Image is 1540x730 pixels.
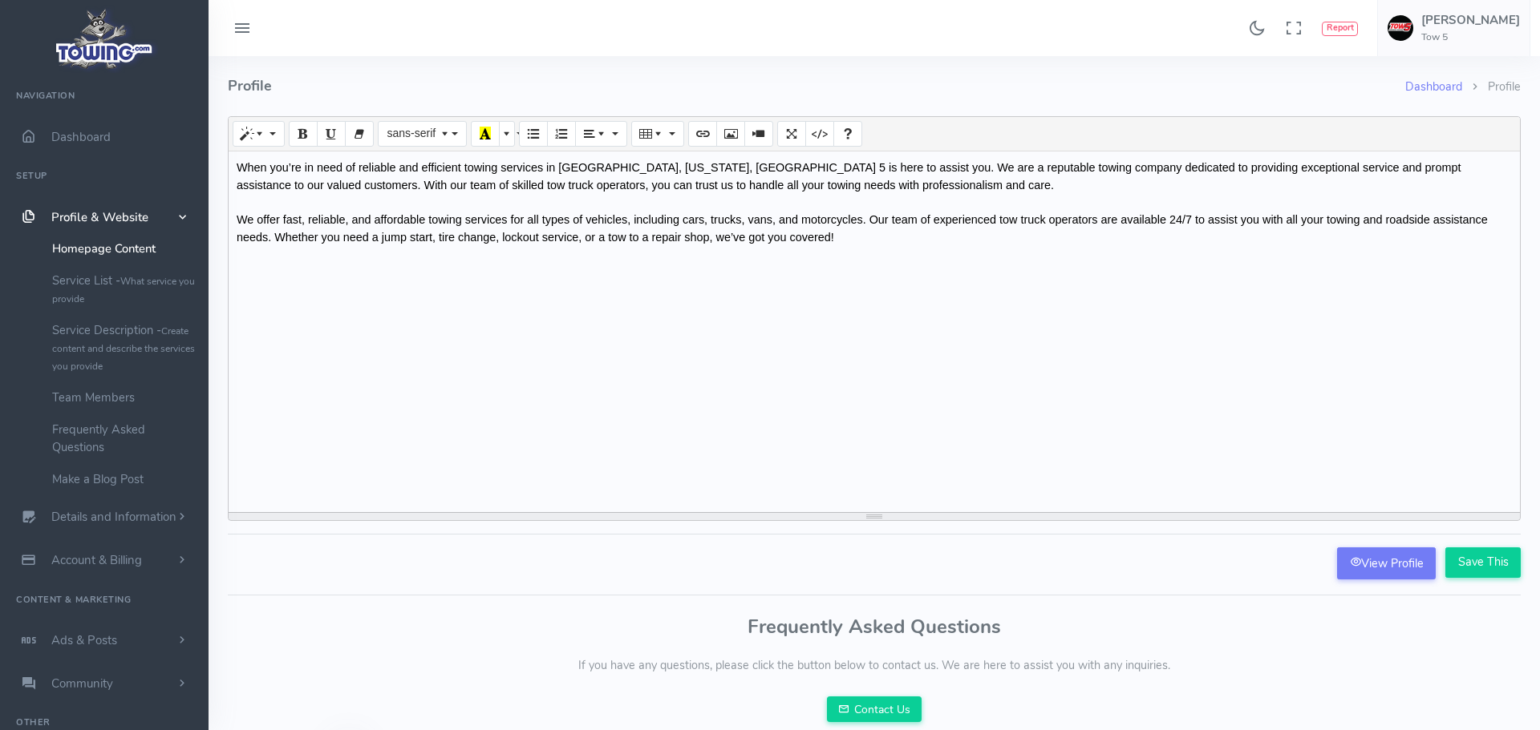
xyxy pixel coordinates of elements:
[1445,547,1521,578] input: Save This
[345,121,374,147] button: Remove Font Style (CTRL+\)
[777,121,806,147] button: Full Screen
[52,325,195,373] small: Create content and describe the services you provide
[40,463,209,495] a: Make a Blog Post
[805,121,834,147] button: Code View
[716,121,745,147] button: Picture
[52,275,195,305] small: What service you provide
[51,5,159,73] img: logo
[387,127,436,139] span: sans-serif
[51,552,142,568] span: Account & Billing
[688,121,717,147] button: Link (CTRL+K)
[228,657,1521,675] p: If you have any questions, please click the button below to contact us. We are here to assist you...
[833,121,862,147] button: Help
[289,121,318,147] button: Bold (CTRL+B)
[1388,15,1413,41] img: user-image
[1337,547,1436,579] a: View Profile
[51,510,176,526] span: Details and Information
[499,121,515,147] button: More Color
[237,159,1512,194] div: When you’re in need of reliable and efficient towing services in [GEOGRAPHIC_DATA], [US_STATE], [...
[631,121,683,147] button: Table
[51,676,113,692] span: Community
[40,381,209,413] a: Team Members
[317,121,346,147] button: Underline (CTRL+U)
[40,413,209,463] a: Frequently Asked Questions
[237,212,1512,246] div: We offer fast, reliable, and affordable towing services for all types of vehicles, including cars...
[51,632,117,648] span: Ads & Posts
[575,121,627,147] button: Paragraph
[233,121,285,147] button: Style
[519,121,548,147] button: Unordered list (CTRL+SHIFT+NUM7)
[40,314,209,381] a: Service Description -Create content and describe the services you provide
[51,209,148,225] span: Profile & Website
[1322,22,1358,36] button: Report
[40,232,209,264] a: Homepage Content
[744,121,773,147] button: Video
[471,121,500,147] button: Recent Color
[1405,79,1462,95] a: Dashboard
[378,121,466,147] button: Font Family
[1421,14,1520,26] h5: [PERSON_NAME]
[228,616,1521,637] h3: Frequently Asked Questions
[827,696,922,722] a: Contact Us
[547,121,576,147] button: Ordered list (CTRL+SHIFT+NUM8)
[1462,79,1521,96] li: Profile
[1421,32,1520,42] h6: Tow 5
[228,56,1405,116] h4: Profile
[229,513,1520,520] div: resize
[51,129,111,145] span: Dashboard
[40,264,209,314] a: Service List -What service you provide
